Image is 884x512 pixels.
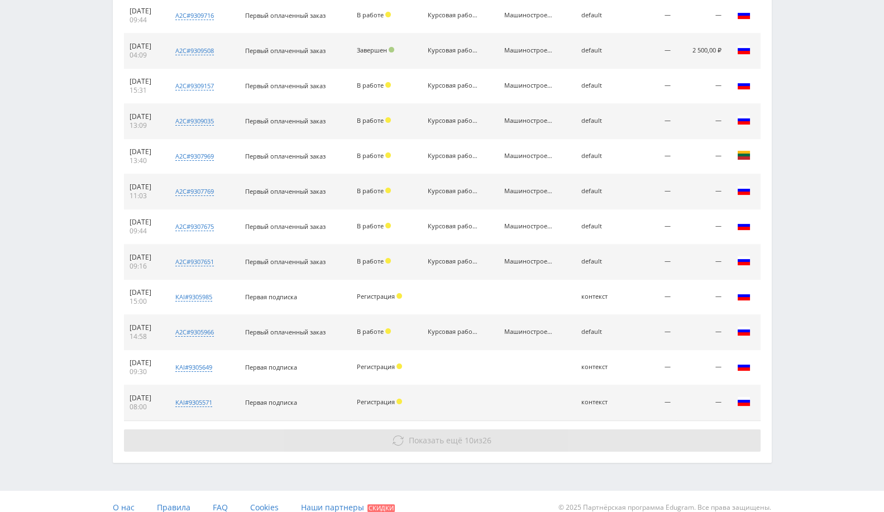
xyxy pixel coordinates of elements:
div: Курсовая работа [428,12,478,19]
div: [DATE] [130,394,160,403]
div: [DATE] [130,147,160,156]
div: Курсовая работа [428,47,478,54]
span: Показать ещё [409,435,462,446]
div: 09:44 [130,16,160,25]
div: Машиностроение [504,328,555,336]
div: Курсовая работа [428,328,478,336]
img: rus.png [737,254,751,267]
div: a2c#9307969 [175,152,214,161]
span: Холд [396,363,402,369]
div: [DATE] [130,288,160,297]
div: Машиностроение [504,117,555,125]
span: Первый оплаченный заказ [245,152,326,160]
td: — [623,34,676,69]
div: Машиностроение [504,258,555,265]
div: Курсовая работа [428,223,478,230]
span: В работе [357,327,384,336]
img: ltu.png [737,149,751,162]
span: Первый оплаченный заказ [245,117,326,125]
img: rus.png [737,324,751,338]
div: kai#9305571 [175,398,212,407]
td: — [676,280,727,315]
span: Регистрация [357,362,395,371]
span: Первый оплаченный заказ [245,46,326,55]
img: rus.png [737,8,751,21]
div: default [581,12,617,19]
span: Завершен [357,46,387,54]
td: — [623,385,676,420]
td: — [676,315,727,350]
span: Скидки [367,504,395,512]
div: [DATE] [130,183,160,192]
div: default [581,47,617,54]
span: Холд [385,82,391,88]
img: rus.png [737,219,751,232]
td: — [623,69,676,104]
div: [DATE] [130,323,160,332]
td: — [676,350,727,385]
div: a2c#9309716 [175,11,214,20]
img: rus.png [737,289,751,303]
div: [DATE] [130,218,160,227]
div: Курсовая работа [428,152,478,160]
div: 14:58 [130,332,160,341]
span: Первая подписка [245,398,297,406]
div: 08:00 [130,403,160,411]
div: 04:09 [130,51,160,60]
div: контекст [581,363,617,371]
div: Машиностроение [504,82,555,89]
span: Регистрация [357,292,395,300]
span: В работе [357,222,384,230]
td: — [676,174,727,209]
span: Холд [385,188,391,193]
div: default [581,328,617,336]
div: a2c#9307651 [175,257,214,266]
div: [DATE] [130,358,160,367]
span: Первая подписка [245,293,297,301]
img: rus.png [737,395,751,408]
td: — [623,104,676,139]
span: Первый оплаченный заказ [245,11,326,20]
div: Курсовая работа [428,258,478,265]
td: — [676,139,727,174]
span: Первый оплаченный заказ [245,82,326,90]
span: Подтвержден [389,47,394,52]
td: — [623,350,676,385]
div: 09:44 [130,227,160,236]
div: a2c#9309508 [175,46,214,55]
td: — [676,245,727,280]
td: — [623,139,676,174]
td: — [676,104,727,139]
span: Первый оплаченный заказ [245,328,326,336]
div: 09:16 [130,262,160,271]
div: [DATE] [130,112,160,121]
div: default [581,117,617,125]
div: default [581,82,617,89]
span: 26 [482,435,491,446]
div: контекст [581,399,617,406]
span: В работе [357,11,384,19]
td: — [676,385,727,420]
span: Первый оплаченный заказ [245,187,326,195]
span: Первый оплаченный заказ [245,257,326,266]
span: В работе [357,81,384,89]
div: Курсовая работа [428,117,478,125]
span: Холд [385,223,391,228]
div: [DATE] [130,253,160,262]
div: 13:40 [130,156,160,165]
span: В работе [357,151,384,160]
div: Курсовая работа [428,82,478,89]
div: Машиностроение [504,223,555,230]
div: [DATE] [130,42,160,51]
span: Холд [396,399,402,404]
img: rus.png [737,360,751,373]
span: Холд [396,293,402,299]
div: kai#9305985 [175,293,212,302]
td: 2 500,00 ₽ [676,34,727,69]
div: 09:30 [130,367,160,376]
span: Первая подписка [245,363,297,371]
td: — [676,69,727,104]
span: Холд [385,117,391,123]
td: — [623,209,676,245]
div: 15:00 [130,297,160,306]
